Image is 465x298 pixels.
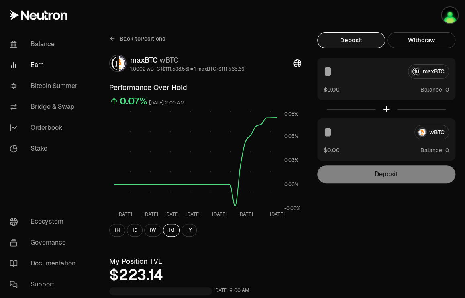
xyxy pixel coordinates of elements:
[442,7,458,23] img: Neutron-Mars-Metamask Acc1
[3,34,87,55] a: Balance
[182,224,197,237] button: 1Y
[3,253,87,274] a: Documentation
[420,86,444,94] span: Balance:
[317,32,385,48] button: Deposit
[284,205,300,212] tspan: -0.03%
[163,224,180,237] button: 1M
[387,32,455,48] button: Withdraw
[165,211,179,218] tspan: [DATE]
[214,286,249,295] div: [DATE] 9:00 AM
[284,111,298,117] tspan: 0.08%
[324,146,339,154] button: $0.00
[270,211,285,218] tspan: [DATE]
[212,211,226,218] tspan: [DATE]
[120,35,165,43] span: Back to Positions
[127,224,143,237] button: 1D
[149,98,185,108] div: [DATE] 2:00 AM
[130,55,245,66] div: maxBTC
[3,76,87,96] a: Bitcoin Summer
[186,211,200,218] tspan: [DATE]
[110,55,117,71] img: maxBTC Logo
[3,96,87,117] a: Bridge & Swap
[117,211,132,218] tspan: [DATE]
[109,82,301,93] h3: Performance Over Hold
[144,224,161,237] button: 1W
[109,256,301,267] h3: My Position TVL
[120,95,147,108] div: 0.07%
[284,157,298,163] tspan: 0.03%
[3,274,87,295] a: Support
[420,146,444,154] span: Balance:
[3,211,87,232] a: Ecosystem
[159,55,179,65] span: wBTC
[3,232,87,253] a: Governance
[284,133,299,139] tspan: 0.05%
[284,181,299,188] tspan: 0.00%
[109,267,301,283] div: $223.14
[3,55,87,76] a: Earn
[3,138,87,159] a: Stake
[238,211,253,218] tspan: [DATE]
[3,117,87,138] a: Orderbook
[130,66,245,72] div: 1.0002 wBTC ($111,538.56) = 1 maxBTC ($111,565.66)
[119,55,126,71] img: wBTC Logo
[109,224,125,237] button: 1H
[324,85,339,94] button: $0.00
[109,32,165,45] a: Back toPositions
[143,211,158,218] tspan: [DATE]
